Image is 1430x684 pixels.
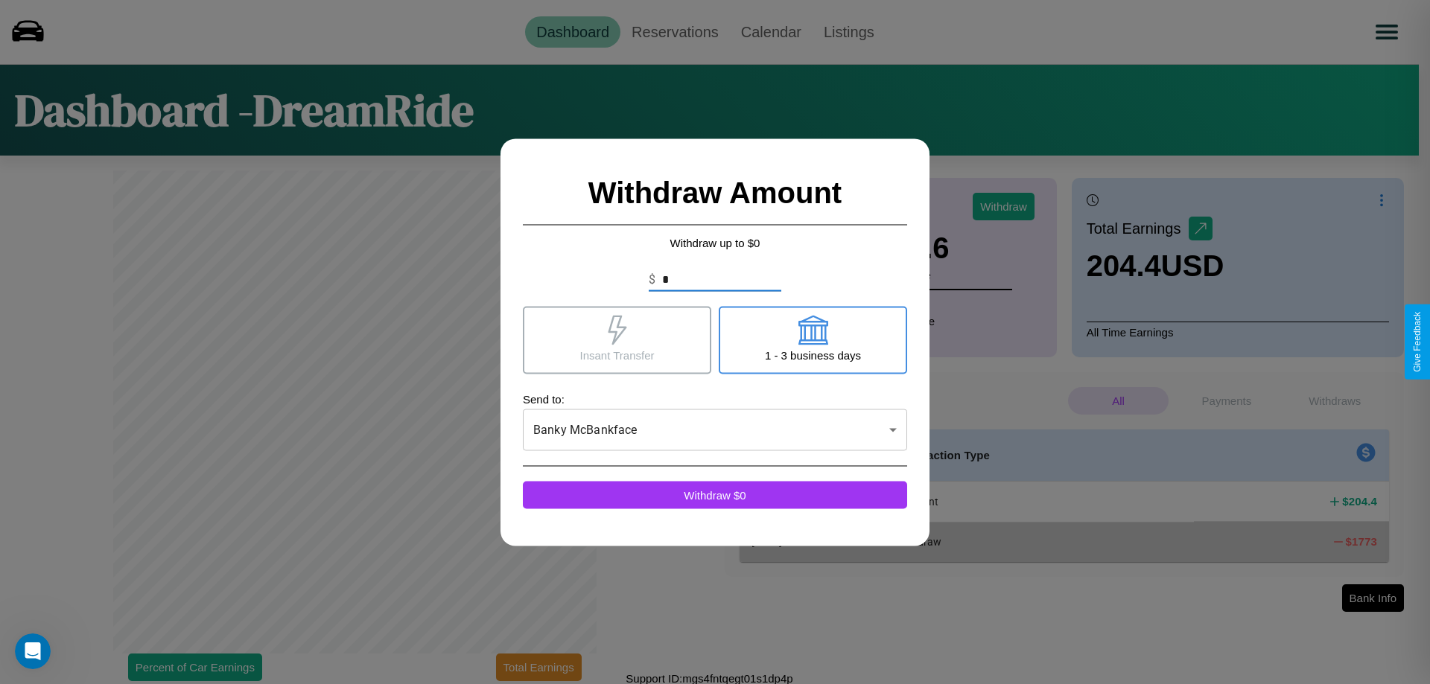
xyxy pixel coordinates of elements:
div: Give Feedback [1412,312,1423,372]
p: Withdraw up to $ 0 [523,232,907,252]
p: $ [649,270,655,288]
p: 1 - 3 business days [765,345,861,365]
button: Withdraw $0 [523,481,907,508]
p: Send to: [523,389,907,409]
iframe: Intercom live chat [15,633,51,669]
div: Banky McBankface [523,409,907,450]
p: Insant Transfer [579,345,654,365]
h2: Withdraw Amount [523,161,907,225]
